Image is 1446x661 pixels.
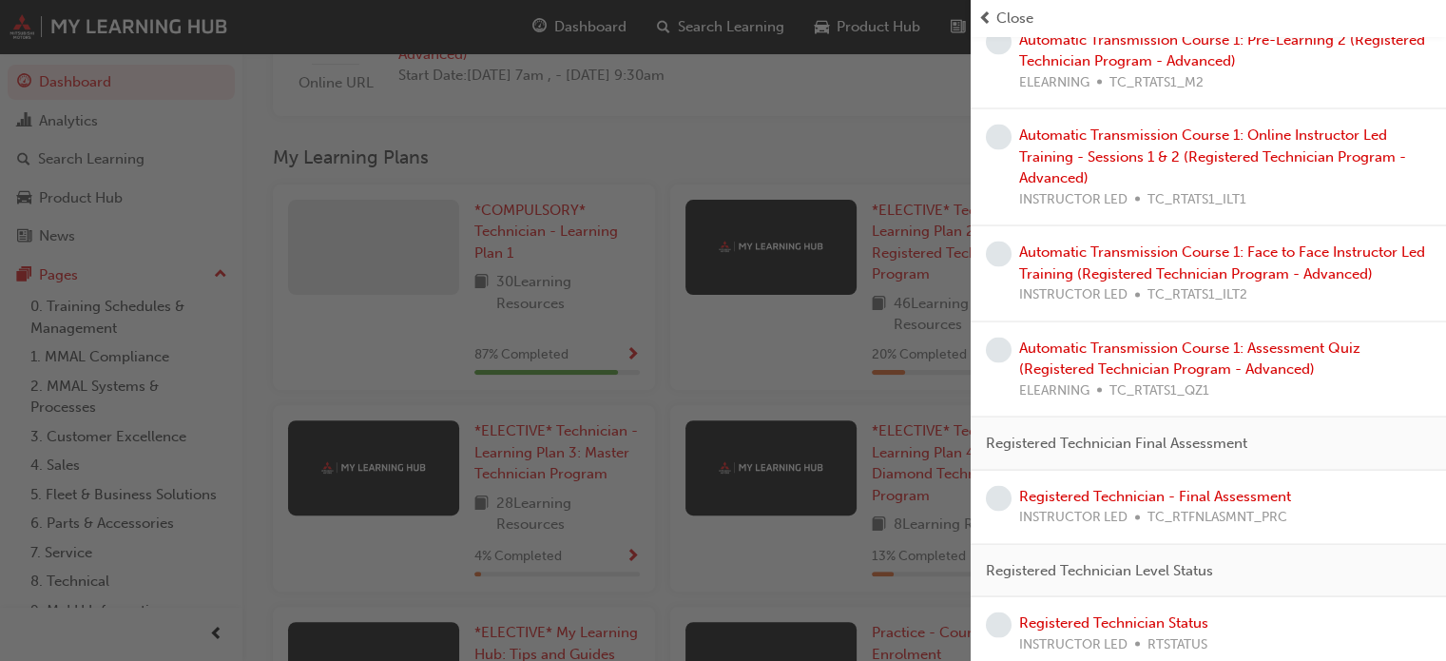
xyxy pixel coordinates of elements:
span: INSTRUCTOR LED [1019,189,1128,211]
a: Automatic Transmission Course 1: Online Instructor Led Training - Sessions 1 & 2 (Registered Tech... [1019,126,1406,186]
span: ELEARNING [1019,72,1089,94]
a: Registered Technician Status [1019,614,1208,632]
span: learningRecordVerb_NONE-icon [986,125,1012,150]
span: INSTRUCTOR LED [1019,284,1128,306]
span: TC_RTATS1_ILT2 [1147,284,1247,306]
span: learningRecordVerb_NONE-icon [986,612,1012,638]
a: Registered Technician - Final Assessment [1019,488,1291,505]
span: learningRecordVerb_NONE-icon [986,338,1012,363]
span: TC_RTATS1_ILT1 [1147,189,1246,211]
button: prev-iconClose [978,8,1438,29]
span: INSTRUCTOR LED [1019,634,1128,656]
span: Registered Technician Level Status [986,560,1213,582]
span: TC_RTFNLASMNT_PRC [1147,507,1287,529]
span: INSTRUCTOR LED [1019,507,1128,529]
span: TC_RTATS1_QZ1 [1109,380,1209,402]
span: Registered Technician Final Assessment [986,433,1247,455]
span: RTSTATUS [1147,634,1207,656]
a: Automatic Transmission Course 1: Assessment Quiz (Registered Technician Program - Advanced) [1019,340,1360,379]
span: learningRecordVerb_NONE-icon [986,29,1012,55]
span: learningRecordVerb_NONE-icon [986,242,1012,267]
span: TC_RTATS1_M2 [1109,72,1204,94]
span: learningRecordVerb_NONE-icon [986,486,1012,512]
span: prev-icon [978,8,993,29]
span: Close [996,8,1033,29]
span: ELEARNING [1019,380,1089,402]
a: Automatic Transmission Course 1: Face to Face Instructor Led Training (Registered Technician Prog... [1019,243,1425,282]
